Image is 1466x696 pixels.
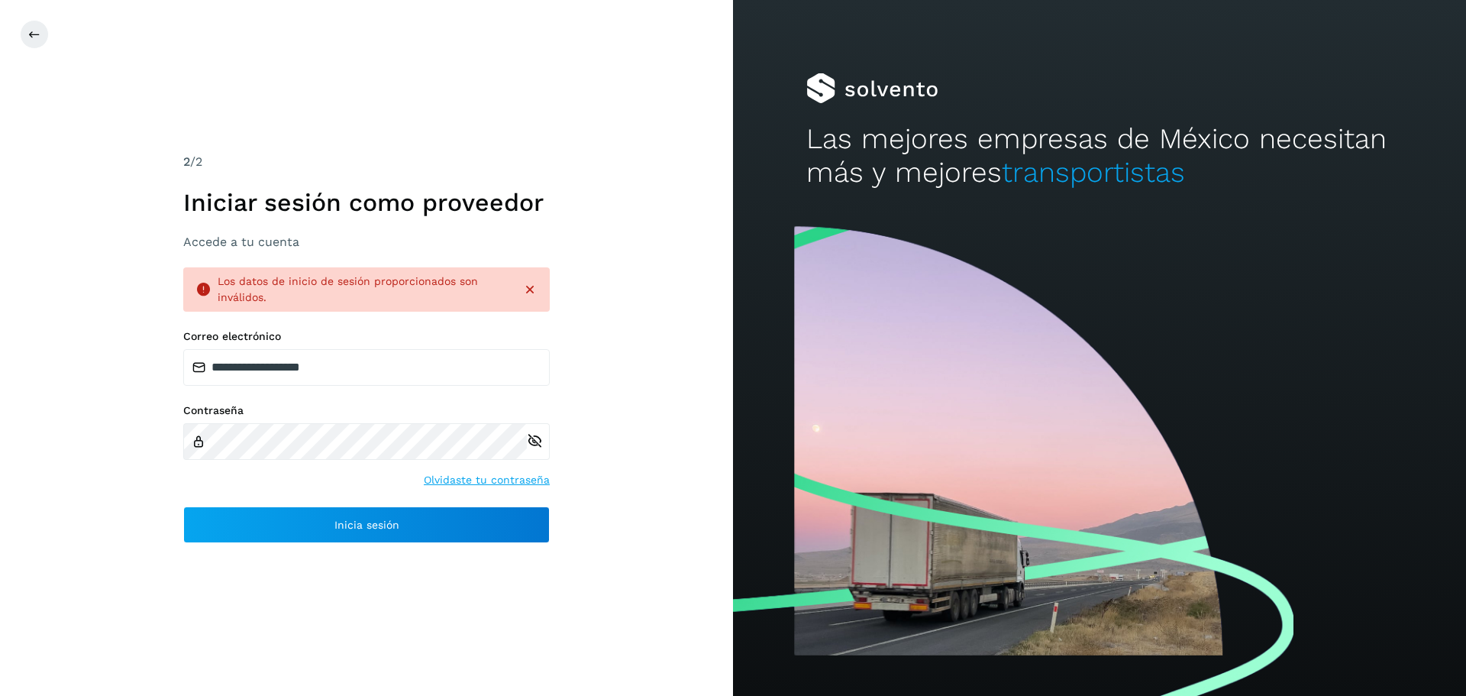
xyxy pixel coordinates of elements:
[334,520,399,530] span: Inicia sesión
[183,330,550,343] label: Correo electrónico
[424,472,550,488] a: Olvidaste tu contraseña
[183,188,550,217] h1: Iniciar sesión como proveedor
[183,154,190,169] span: 2
[183,235,550,249] h3: Accede a tu cuenta
[183,404,550,417] label: Contraseña
[183,153,550,171] div: /2
[1002,156,1185,189] span: transportistas
[218,274,510,306] div: Los datos de inicio de sesión proporcionados son inválidos.
[183,507,550,543] button: Inicia sesión
[806,122,1393,190] h2: Las mejores empresas de México necesitan más y mejores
